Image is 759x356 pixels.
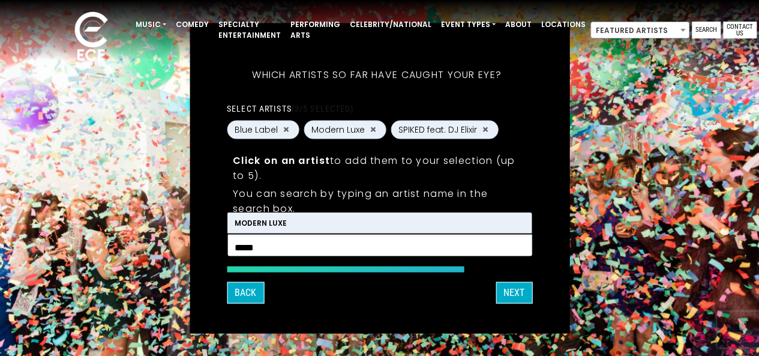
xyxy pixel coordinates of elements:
img: ece_new_logo_whitev2-1.png [61,8,121,67]
button: Next [496,282,532,303]
button: Remove Blue Label [281,124,291,135]
strong: Click on an artist [233,153,330,167]
span: Blue Label [235,123,278,136]
a: Locations [536,14,590,35]
span: SPIKED feat. DJ Elixir [398,123,477,136]
a: Search [692,22,721,38]
a: Event Types [436,14,500,35]
h5: Which artists so far have caught your eye? [227,53,527,96]
a: About [500,14,536,35]
a: Comedy [171,14,214,35]
span: Featured Artists [591,22,689,39]
a: Contact Us [723,22,757,38]
span: (3/5 selected) [292,103,354,113]
li: Modern Luxe [227,213,531,233]
label: Select artists [227,103,353,113]
span: Modern Luxe [311,123,365,136]
button: Remove Modern Luxe [368,124,378,135]
span: Featured Artists [590,22,689,38]
a: Specialty Entertainment [214,14,286,46]
button: Back [227,282,264,303]
a: Music [131,14,171,35]
textarea: Search [235,241,524,252]
a: Celebrity/National [345,14,436,35]
button: Remove SPIKED feat. DJ Elixir [481,124,490,135]
p: You can search by typing an artist name in the search box. [233,186,526,216]
p: to add them to your selection (up to 5). [233,152,526,183]
a: Performing Arts [286,14,345,46]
